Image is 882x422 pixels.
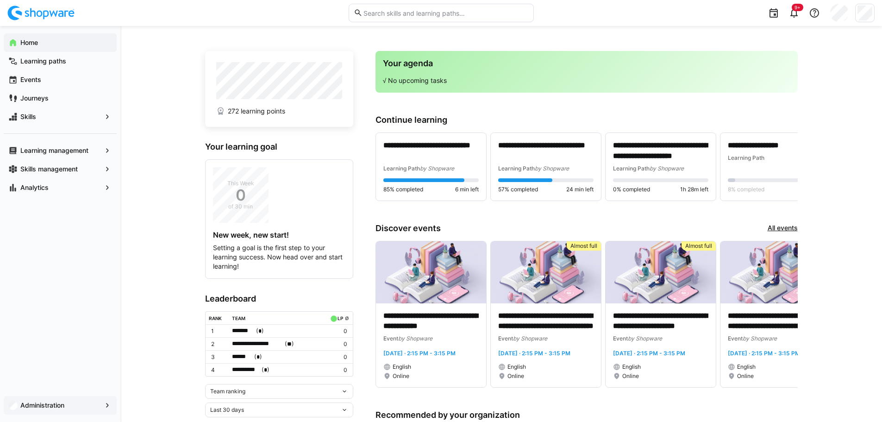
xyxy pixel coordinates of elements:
[393,372,409,380] span: Online
[376,241,486,303] img: image
[498,350,570,357] span: [DATE] · 2:15 PM - 3:15 PM
[398,335,432,342] span: by Shopware
[507,372,524,380] span: Online
[728,335,743,342] span: Event
[211,328,225,335] p: 1
[328,328,347,335] p: 0
[622,363,641,371] span: English
[383,335,398,342] span: Event
[794,5,801,10] span: 9+
[262,365,269,375] span: ( )
[498,165,535,172] span: Learning Path
[393,363,411,371] span: English
[375,115,798,125] h3: Continue learning
[606,241,716,303] img: image
[213,230,345,239] h4: New week, new start!
[345,314,349,321] a: ø
[737,372,754,380] span: Online
[507,363,526,371] span: English
[328,353,347,361] p: 0
[566,186,594,193] span: 24 min left
[720,241,831,303] img: image
[210,406,244,414] span: Last 30 days
[285,339,294,349] span: ( )
[383,186,423,193] span: 85% completed
[420,165,454,172] span: by Shopware
[254,352,262,362] span: ( )
[213,243,345,271] p: Setting a goal is the first step to your learning success. Now head over and start learning!
[455,186,479,193] span: 6 min left
[513,335,547,342] span: by Shopware
[256,326,264,336] span: ( )
[498,335,513,342] span: Event
[628,335,662,342] span: by Shopware
[743,335,777,342] span: by Shopware
[209,315,222,321] div: Rank
[498,186,538,193] span: 57% completed
[383,165,420,172] span: Learning Path
[328,340,347,348] p: 0
[728,154,764,161] span: Learning Path
[728,350,800,357] span: [DATE] · 2:15 PM - 3:15 PM
[680,186,708,193] span: 1h 28m left
[205,142,353,152] h3: Your learning goal
[375,410,798,420] h3: Recommended by your organization
[613,350,685,357] span: [DATE] · 2:15 PM - 3:15 PM
[205,294,353,304] h3: Leaderboard
[728,186,764,193] span: 8% completed
[685,242,712,250] span: Almost full
[211,340,225,348] p: 2
[768,223,798,233] a: All events
[211,366,225,374] p: 4
[570,242,597,250] span: Almost full
[737,363,756,371] span: English
[228,107,285,116] span: 272 learning points
[383,58,790,69] h3: Your agenda
[613,165,650,172] span: Learning Path
[363,9,528,17] input: Search skills and learning paths…
[650,165,684,172] span: by Shopware
[383,76,790,85] p: √ No upcoming tasks
[383,350,456,357] span: [DATE] · 2:15 PM - 3:15 PM
[613,335,628,342] span: Event
[491,241,601,303] img: image
[328,366,347,374] p: 0
[338,315,343,321] div: LP
[613,186,650,193] span: 0% completed
[622,372,639,380] span: Online
[210,388,245,395] span: Team ranking
[535,165,569,172] span: by Shopware
[211,353,225,361] p: 3
[375,223,441,233] h3: Discover events
[232,315,245,321] div: Team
